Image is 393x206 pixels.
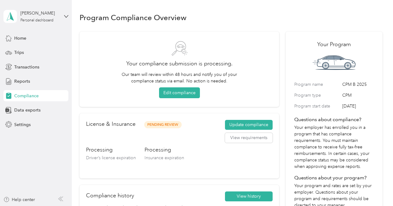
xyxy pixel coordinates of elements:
[20,10,59,16] div: [PERSON_NAME]
[20,19,54,22] div: Personal dashboard
[86,146,136,154] h3: Processing
[342,81,374,88] span: CPM B 2025
[14,121,31,128] span: Settings
[144,121,182,128] span: Pending Review
[14,78,30,85] span: Reports
[225,191,273,201] button: View history
[294,103,340,109] label: Program start date
[14,107,41,113] span: Data exports
[294,81,340,88] label: Program name
[14,64,39,70] span: Transactions
[294,116,374,123] h4: Questions about compliance?
[14,35,26,42] span: Home
[145,155,184,160] span: Insurance expiration
[358,171,393,206] iframe: Everlance-gr Chat Button Frame
[88,59,270,68] h2: Your compliance submission is processing.
[86,191,134,200] h2: Compliance history
[14,49,24,56] span: Trips
[3,196,35,203] button: Help center
[145,146,184,154] h3: Processing
[159,87,200,98] button: Edit compliance
[86,120,136,128] h2: License & Insurance
[14,93,39,99] span: Compliance
[86,155,136,160] span: Driver’s license expiration
[225,133,273,143] button: View requirements
[342,92,374,99] span: CPM
[294,174,374,182] h4: Questions about your program?
[80,14,187,21] h1: Program Compliance Overview
[119,71,240,84] p: Our team will review within 48 hours and notify you of your compliance status via email. No actio...
[294,40,374,49] h2: Your Program
[294,92,340,99] label: Program type
[342,103,374,109] span: [DATE]
[294,124,374,170] p: Your employer has enrolled you in a program that has compliance requirements. You must maintain c...
[225,120,273,130] button: Update compliance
